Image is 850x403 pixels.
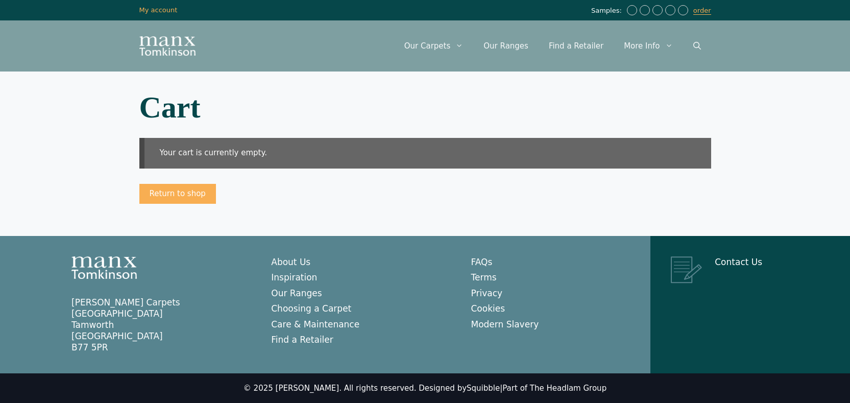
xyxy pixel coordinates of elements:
nav: Primary [394,31,711,61]
p: [PERSON_NAME] Carpets [GEOGRAPHIC_DATA] Tamworth [GEOGRAPHIC_DATA] B77 5PR [71,297,251,353]
a: About Us [271,257,310,267]
img: Manx Tomkinson [139,36,196,56]
a: Care & Maintenance [271,319,359,329]
a: Open Search Bar [683,31,711,61]
div: © 2025 [PERSON_NAME]. All rights reserved. Designed by | [244,384,606,394]
a: Contact Us [715,257,762,267]
div: Your cart is currently empty. [139,138,711,169]
a: Privacy [471,288,503,298]
a: Our Ranges [473,31,539,61]
a: Our Carpets [394,31,474,61]
a: My account [139,6,178,14]
a: Find a Retailer [539,31,614,61]
a: Modern Slavery [471,319,539,329]
a: Inspiration [271,272,317,282]
a: Find a Retailer [271,335,333,345]
a: Choosing a Carpet [271,303,351,314]
a: Our Ranges [271,288,322,298]
a: Cookies [471,303,505,314]
a: Part of The Headlam Group [502,384,606,393]
h1: Cart [139,92,711,123]
span: Samples: [591,7,624,15]
a: More Info [614,31,683,61]
a: Squibble [467,384,500,393]
img: Manx Tomkinson Logo [71,256,137,279]
a: Terms [471,272,497,282]
a: Return to shop [139,184,216,204]
a: order [693,7,711,15]
a: FAQs [471,257,493,267]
